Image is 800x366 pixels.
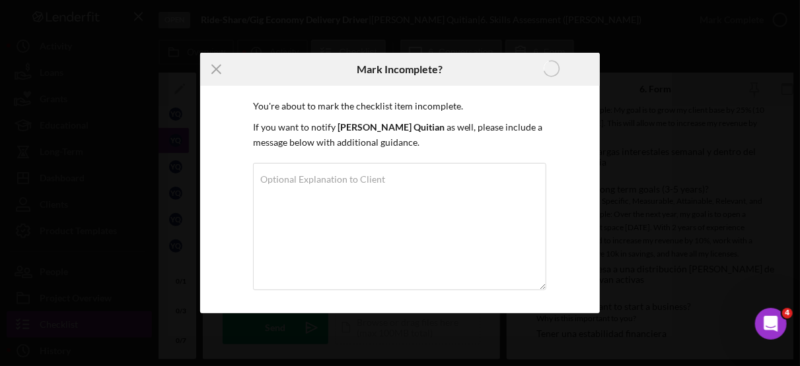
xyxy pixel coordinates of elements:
[338,121,445,133] b: [PERSON_NAME] Quitian
[503,56,600,82] button: Marking Incomplete
[260,174,385,185] label: Optional Explanation to Client
[755,308,787,340] iframe: Intercom live chat
[253,120,548,150] p: If you want to notify as well, please include a message below with additional guidance.
[782,308,793,319] span: 4
[253,99,548,113] p: You're about to mark the checklist item incomplete.
[357,63,443,75] h6: Mark Incomplete?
